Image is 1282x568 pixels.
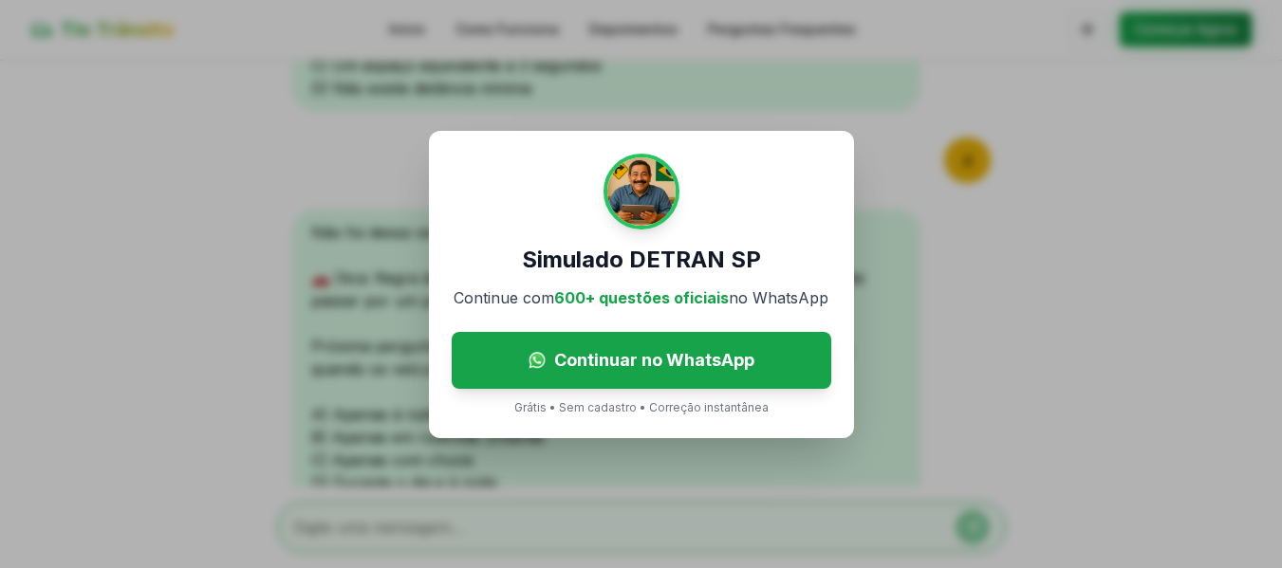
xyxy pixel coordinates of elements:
[522,245,761,275] h3: Simulado DETRAN SP
[554,347,754,374] span: Continuar no WhatsApp
[452,332,831,389] a: Continuar no WhatsApp
[514,400,769,415] p: Grátis • Sem cadastro • Correção instantânea
[604,154,679,229] img: Tio Trânsito
[454,286,828,309] p: Continue com no WhatsApp
[554,288,729,307] span: 600+ questões oficiais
